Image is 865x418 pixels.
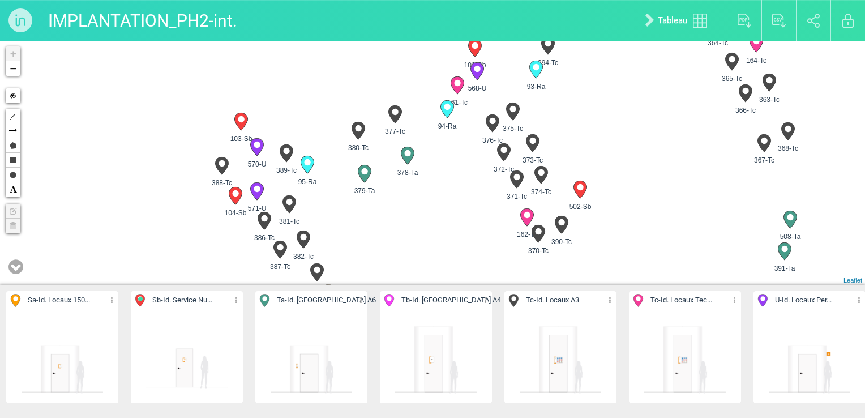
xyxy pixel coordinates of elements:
span: 378-Ta [393,168,422,178]
span: 390-Tc [547,237,576,247]
span: 368-Tc [773,143,803,153]
span: 104-Sb [221,208,250,218]
span: 94-Ra [432,121,462,131]
span: 571-U [242,203,272,214]
span: Tc - Id. Locaux A3 [526,295,579,306]
span: 363-Tc [755,95,784,105]
a: Zoom in [6,46,20,61]
a: Polyline [6,109,20,123]
span: 381-Tc [275,216,304,227]
a: Arrow [6,123,20,138]
a: No layers to edit [6,204,20,219]
span: 365-Tc [717,74,747,84]
span: 370-Tc [524,246,553,256]
img: locked.svg [842,14,854,28]
span: 374-Tc [526,187,556,197]
span: 379-Ta [350,186,379,196]
a: Rectangle [6,153,20,168]
span: 389-Tc [272,165,301,176]
img: export_csv.svg [772,14,786,28]
span: 95-Ra [293,177,322,187]
img: share.svg [807,14,820,28]
span: 375-Tc [498,123,528,134]
span: 387-Tc [266,262,295,272]
a: No layers to delete [6,219,20,233]
img: 120943428910.png [643,315,727,399]
span: 162-Tc [512,229,542,240]
span: Ta - Id. [GEOGRAPHIC_DATA] A6 [277,295,348,306]
span: Tc - Id. Locaux Tec... [650,295,712,306]
span: U - Id. Locaux Per... [775,295,832,306]
span: 386-Tc [250,233,279,243]
span: 376-Tc [478,135,507,146]
span: 371-Tc [502,191,532,202]
img: 115439769118.png [394,315,478,399]
p: IMPLANTATION_PH2-int. [48,6,237,35]
span: 364-Tc [703,38,733,48]
a: Zoom out [6,61,20,76]
span: 372-Tc [489,164,519,174]
img: tableau.svg [693,14,707,28]
span: Tb - Id. [GEOGRAPHIC_DATA] A4 [401,295,472,306]
span: 382-Tc [289,251,318,262]
span: 383-Tc [302,284,332,295]
img: export_pdf.svg [738,14,752,28]
span: 395-Tc [601,32,631,42]
span: 508-Ta [776,232,805,242]
span: Sa - Id. Locaux 150... [28,295,90,306]
span: 388-Tc [207,178,237,188]
span: 570-U [242,159,272,169]
span: 502-Sb [566,202,595,212]
span: 380-Tc [344,143,373,153]
a: Text [6,182,20,197]
span: 366-Tc [731,105,760,116]
span: 373-Tc [518,155,547,165]
a: Tableau [636,2,721,39]
a: Leaflet [843,277,862,284]
span: 377-Tc [380,126,410,137]
span: 103-Sb [226,134,256,144]
span: 367-Tc [750,155,779,165]
img: 120943428910.png [519,315,602,399]
a: Circle [6,168,20,182]
span: 102-Sb [460,60,490,70]
span: 391-Ta [770,263,799,274]
span: 568-U [463,83,492,93]
img: 114857802628.png [20,315,104,399]
span: Sb - Id. Service Nu... [152,295,212,306]
img: 113759166838.png [145,315,229,399]
img: 114932581889.png [269,315,353,399]
span: 164-Tc [742,56,771,66]
img: 114826134325.png [768,315,851,399]
span: 93-Ra [521,82,551,92]
a: Polygon [6,138,20,153]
